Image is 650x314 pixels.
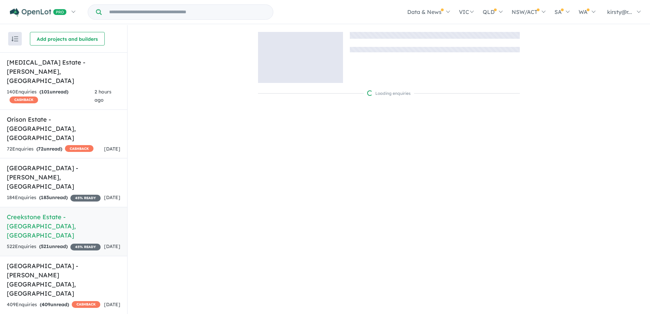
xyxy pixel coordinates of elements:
span: 2 hours ago [95,89,112,103]
strong: ( unread) [39,194,68,200]
span: 409 [41,301,50,308]
div: 409 Enquir ies [7,301,100,309]
span: 45 % READY [70,195,101,202]
strong: ( unread) [39,89,68,95]
strong: ( unread) [36,146,62,152]
span: [DATE] [104,301,120,308]
span: 72 [38,146,44,152]
div: 140 Enquir ies [7,88,95,104]
div: Loading enquiries [367,90,411,97]
span: [DATE] [104,146,120,152]
span: [DATE] [104,194,120,200]
span: 101 [41,89,50,95]
h5: [GEOGRAPHIC_DATA] - [PERSON_NAME][GEOGRAPHIC_DATA] , [GEOGRAPHIC_DATA] [7,261,120,298]
span: CASHBACK [10,97,38,103]
span: 183 [41,194,49,200]
input: Try estate name, suburb, builder or developer [103,5,272,19]
div: 522 Enquir ies [7,243,101,251]
button: Add projects and builders [30,32,105,46]
span: CASHBACK [65,145,93,152]
span: 521 [41,243,49,249]
span: 45 % READY [70,244,101,250]
span: kirsty@r... [607,8,632,15]
h5: Orison Estate - [GEOGRAPHIC_DATA] , [GEOGRAPHIC_DATA] [7,115,120,142]
strong: ( unread) [40,301,69,308]
h5: [GEOGRAPHIC_DATA] - [PERSON_NAME] , [GEOGRAPHIC_DATA] [7,163,120,191]
h5: [MEDICAL_DATA] Estate - [PERSON_NAME] , [GEOGRAPHIC_DATA] [7,58,120,85]
strong: ( unread) [39,243,68,249]
img: Openlot PRO Logo White [10,8,67,17]
div: 184 Enquir ies [7,194,101,202]
img: sort.svg [12,36,18,41]
span: [DATE] [104,243,120,249]
h5: Creekstone Estate - [GEOGRAPHIC_DATA] , [GEOGRAPHIC_DATA] [7,212,120,240]
span: CASHBACK [72,301,100,308]
div: 72 Enquir ies [7,145,93,153]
